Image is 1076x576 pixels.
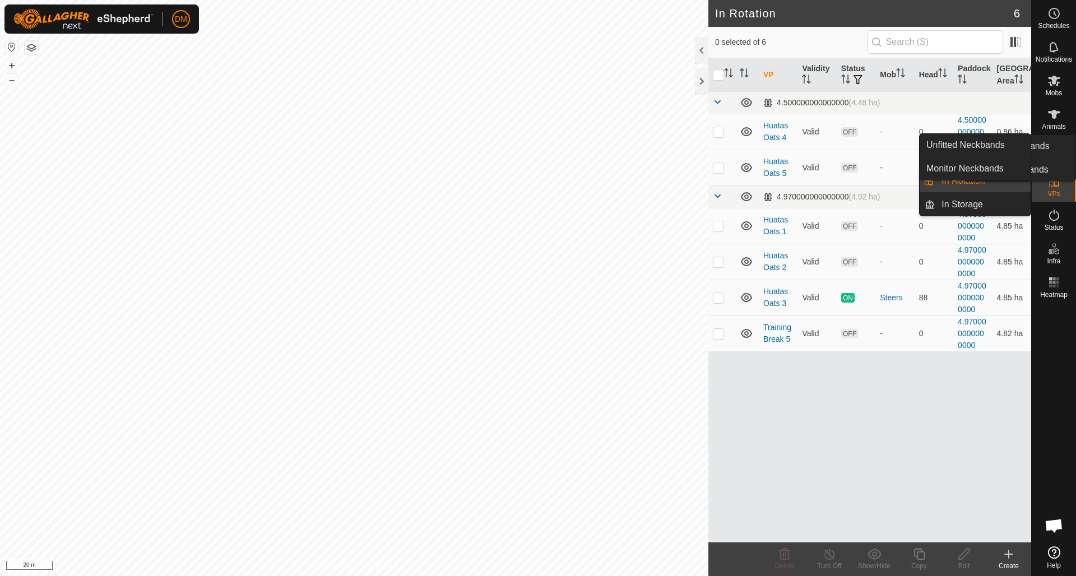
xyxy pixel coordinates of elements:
[897,561,941,571] div: Copy
[896,70,905,79] p-sorticon: Activate to sort
[992,208,1031,244] td: 4.85 ha
[715,36,868,48] span: 0 selected of 6
[797,315,836,351] td: Valid
[915,114,953,150] td: 0
[763,157,788,178] a: Huatas Oats 5
[875,58,914,92] th: Mob
[915,280,953,315] td: 88
[880,162,910,174] div: -
[958,245,986,278] a: 4.970000000000000
[848,98,880,107] span: (4.48 ha)
[1044,224,1063,231] span: Status
[958,281,986,314] a: 4.970000000000000
[740,70,749,79] p-sorticon: Activate to sort
[1047,191,1060,197] span: VPs
[175,13,187,25] span: DM
[958,317,986,350] a: 4.970000000000000
[868,30,1003,54] input: Search (S)
[915,150,953,185] td: 0
[25,41,38,54] button: Map Layers
[920,193,1031,216] li: In Storage
[5,73,18,87] button: –
[802,76,811,85] p-sorticon: Activate to sort
[715,7,1014,20] h2: In Rotation
[880,328,910,340] div: -
[1036,56,1072,63] span: Notifications
[992,244,1031,280] td: 4.85 ha
[365,561,398,572] a: Contact Us
[880,256,910,268] div: -
[915,58,953,92] th: Head
[797,58,836,92] th: Validity
[797,150,836,185] td: Valid
[915,315,953,351] td: 0
[1038,22,1069,29] span: Schedules
[992,315,1031,351] td: 4.82 ha
[935,193,1031,216] a: In Storage
[310,561,352,572] a: Privacy Policy
[1014,76,1023,85] p-sorticon: Activate to sort
[5,40,18,54] button: Reset Map
[841,293,855,303] span: ON
[1032,542,1076,573] a: Help
[5,59,18,72] button: +
[935,170,1031,192] a: In Rotation
[841,76,850,85] p-sorticon: Activate to sort
[920,170,1031,192] li: In Rotation
[797,244,836,280] td: Valid
[763,192,880,202] div: 4.970000000000000
[958,76,967,85] p-sorticon: Activate to sort
[848,192,880,201] span: (4.92 ha)
[763,323,791,343] a: Training Break 5
[797,280,836,315] td: Valid
[724,70,733,79] p-sorticon: Activate to sort
[941,561,986,571] div: Edit
[841,163,858,173] span: OFF
[926,162,1004,175] span: Monitor Neckbands
[920,157,1031,180] a: Monitor Neckbands
[763,215,788,236] a: Huatas Oats 1
[763,98,880,108] div: 4.500000000000000
[926,138,1005,152] span: Unfitted Neckbands
[775,562,795,570] span: Delete
[958,115,986,148] a: 4.500000000000000
[938,70,947,79] p-sorticon: Activate to sort
[763,251,788,272] a: Huatas Oats 2
[880,220,910,232] div: -
[992,280,1031,315] td: 4.85 ha
[915,244,953,280] td: 0
[992,58,1031,92] th: [GEOGRAPHIC_DATA] Area
[852,561,897,571] div: Show/Hide
[807,561,852,571] div: Turn Off
[920,134,1031,156] a: Unfitted Neckbands
[763,287,788,308] a: Huatas Oats 3
[915,208,953,244] td: 0
[763,121,788,142] a: Huatas Oats 4
[941,174,985,188] span: In Rotation
[1042,123,1066,130] span: Animals
[1047,562,1061,569] span: Help
[958,210,986,242] a: 4.970000000000000
[841,329,858,338] span: OFF
[941,198,983,211] span: In Storage
[992,114,1031,150] td: 0.86 ha
[841,127,858,137] span: OFF
[1047,258,1060,264] span: Infra
[1040,291,1068,298] span: Heatmap
[986,561,1031,571] div: Create
[1014,5,1020,22] span: 6
[841,221,858,231] span: OFF
[880,126,910,138] div: -
[841,257,858,267] span: OFF
[759,58,797,92] th: VP
[1046,90,1062,96] span: Mobs
[797,114,836,150] td: Valid
[797,208,836,244] td: Valid
[953,58,992,92] th: Paddock
[880,292,910,304] div: Steers
[13,9,154,29] img: Gallagher Logo
[837,58,875,92] th: Status
[1037,509,1071,542] a: Open chat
